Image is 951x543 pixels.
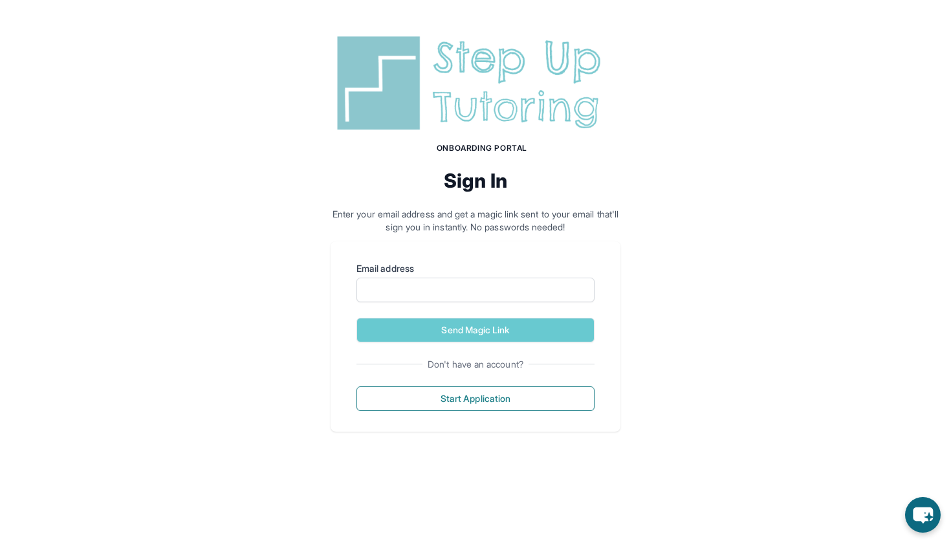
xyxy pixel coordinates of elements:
button: chat-button [905,497,941,533]
label: Email address [356,262,595,275]
h2: Sign In [331,169,620,192]
button: Start Application [356,386,595,411]
span: Don't have an account? [422,358,529,371]
p: Enter your email address and get a magic link sent to your email that'll sign you in instantly. N... [331,208,620,234]
button: Send Magic Link [356,318,595,342]
h1: Onboarding Portal [344,143,620,153]
img: Step Up Tutoring horizontal logo [331,31,620,135]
